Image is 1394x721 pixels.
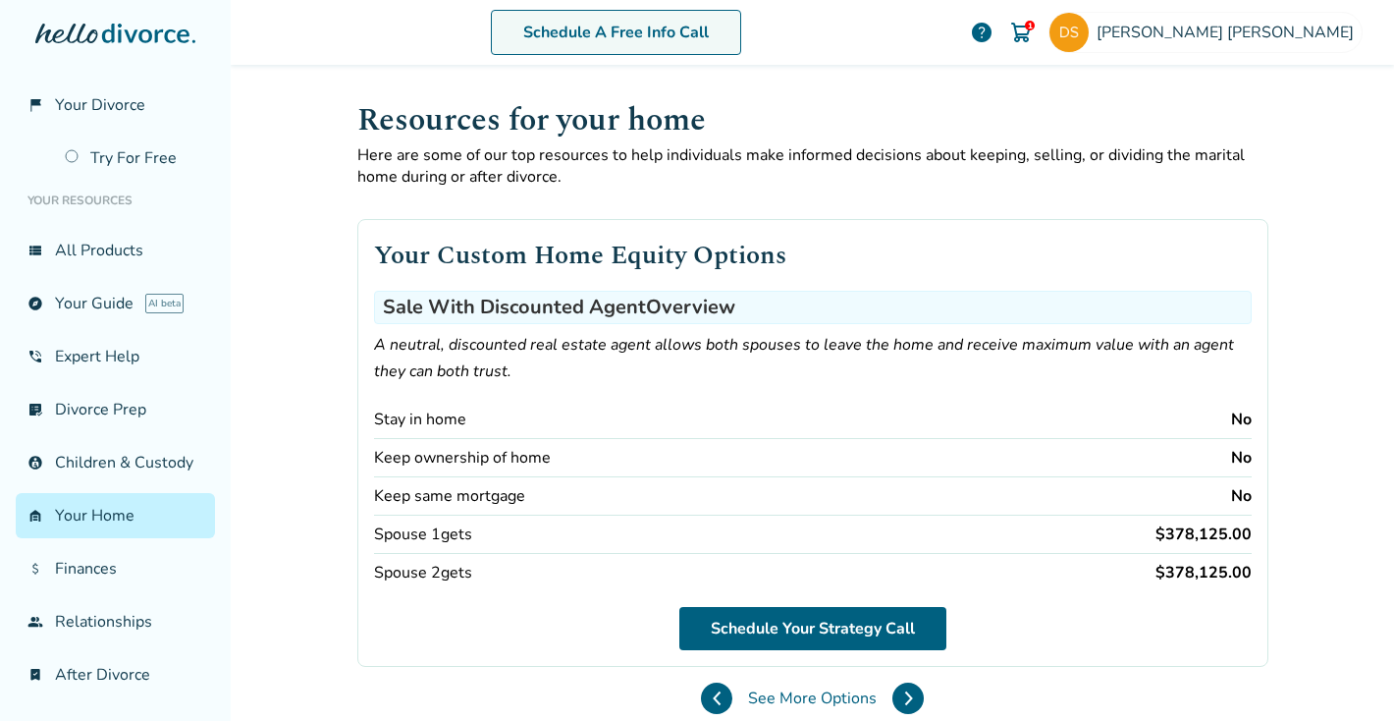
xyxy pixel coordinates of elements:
[16,281,215,326] a: exploreYour GuideAI beta
[491,10,741,55] a: Schedule A Free Info Call
[1231,485,1252,507] div: No
[16,181,215,220] li: Your Resources
[1025,21,1035,30] div: 1
[374,447,551,469] div: Keep ownership of home
[16,599,215,644] a: groupRelationships
[16,440,215,485] a: account_childChildren & Custody
[1009,21,1033,44] img: Cart
[16,334,215,379] a: phone_in_talkExpert Help
[27,455,43,471] span: account_child
[374,332,1252,385] p: A neutral, discounted real estate agent allows both spouses to leave the home and receive maximum...
[374,485,525,507] div: Keep same mortgage
[374,562,472,583] div: Spouse 2 gets
[1155,562,1252,583] div: $378,125.00
[27,349,43,364] span: phone_in_talk
[16,546,215,591] a: attach_moneyFinances
[53,136,215,181] a: Try For Free
[16,83,215,128] a: flag_2Your Divorce
[1097,22,1362,43] span: [PERSON_NAME] [PERSON_NAME]
[16,652,215,697] a: bookmark_checkAfter Divorce
[27,97,43,113] span: flag_2
[16,493,215,538] a: garage_homeYour Home
[16,387,215,432] a: list_alt_checkDivorce Prep
[748,688,877,709] span: See More Options
[27,614,43,630] span: group
[27,296,43,311] span: explore
[374,236,1252,275] h2: Your Custom Home Equity Options
[1049,13,1089,52] img: dswezey2+portal1@gmail.com
[679,607,946,650] a: Schedule Your Strategy Call
[1231,447,1252,469] div: No
[145,294,184,313] span: AI beta
[27,508,43,524] span: garage_home
[374,524,472,545] div: Spouse 1 gets
[357,144,1268,188] p: Here are some of our top resources to help individuals make informed decisions about keeping, sel...
[1296,627,1394,721] iframe: Chat Widget
[27,243,43,258] span: view_list
[357,96,1268,144] h1: Resources for your home
[1155,524,1252,545] div: $378,125.00
[374,409,466,430] div: Stay in home
[55,94,145,116] span: Your Divorce
[1231,409,1252,430] div: No
[374,291,1252,324] h3: Sale With Discounted Agent Overview
[27,561,43,577] span: attach_money
[16,228,215,273] a: view_listAll Products
[27,402,43,417] span: list_alt_check
[27,667,43,683] span: bookmark_check
[970,21,993,44] a: help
